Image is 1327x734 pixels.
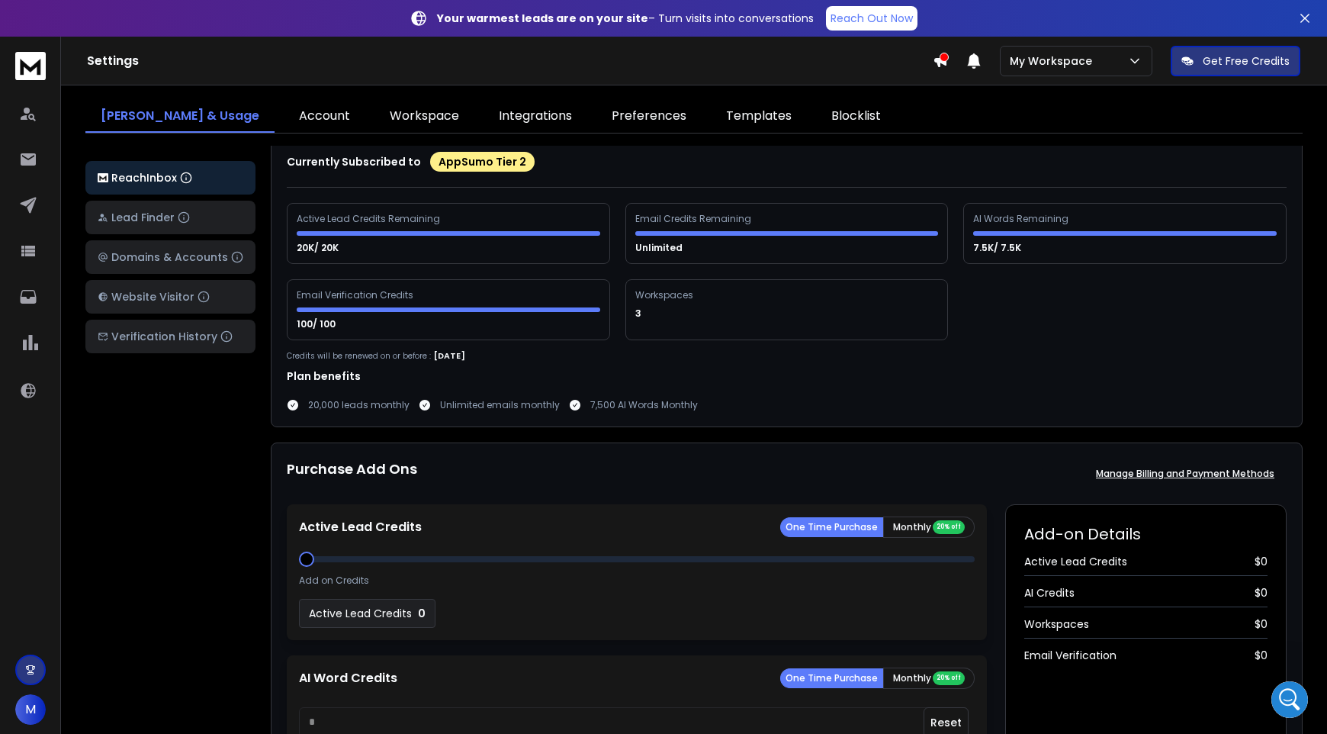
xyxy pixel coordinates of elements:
p: 7,500 AI Words Monthly [590,399,698,411]
img: logo [98,173,108,183]
div: Hi. Does the warmup emails come from our ESP or do they come from reach [GEOGRAPHIC_DATA]? If I p... [67,118,281,192]
div: Hi [PERSON_NAME], [24,351,238,366]
div: Email Credits Remaining [635,213,753,225]
button: Manage Billing and Payment Methods [1084,459,1287,489]
div: Raj says… [12,342,293,485]
p: Active Lead Credits [299,518,422,536]
span: $ 0 [1255,585,1268,600]
a: Templates [711,101,807,133]
button: Send a message… [262,494,286,518]
h2: Add-on Details [1024,523,1268,545]
div: You’ll get replies here and in your email:✉️[EMAIL_ADDRESS][DOMAIN_NAME]The team will be back🕒[DATE] [12,214,250,330]
div: AppSumo Tier 2 [430,152,535,172]
h1: Purchase Add Ons [287,459,417,489]
a: [PERSON_NAME] & Usage [85,101,275,133]
h1: Settings [87,52,933,70]
span: $ 0 [1255,554,1268,569]
button: Emoji picker [24,500,36,512]
p: Reach Out Now [831,11,913,26]
button: Website Visitor [85,280,255,314]
button: ReachInbox [85,161,255,195]
div: Email Verification Credits [297,289,416,301]
button: Lead Finder [85,201,255,234]
div: AI Words Remaining [973,213,1071,225]
p: 20,000 leads monthly [308,399,410,411]
p: 0 [418,606,426,621]
img: Profile image for Lakshita [43,8,68,33]
span: $ 0 [1255,648,1268,663]
button: One Time Purchase [780,517,883,537]
p: Manage Billing and Payment Methods [1096,468,1274,480]
div: Box says… [12,214,293,342]
h1: Lakshita [74,8,125,19]
button: Get Free Credits [1171,46,1300,76]
p: Active in the last 15m [74,19,183,34]
span: AI Credits [1024,585,1075,600]
div: Hi. Does the warmup emails come from our ESP or do they come from reach [GEOGRAPHIC_DATA]? If I p... [55,108,293,201]
div: The team will be back 🕒 [24,290,238,320]
div: Mike says… [12,108,293,214]
p: 7.5K/ 7.5K [973,242,1023,254]
button: Monthly 20% off [883,517,975,538]
h1: Plan benefits [287,369,1287,384]
div: The warm-up emails come from ReachInbox, not your ESP. So, if you pause your ESP, your inbox will... [24,373,238,463]
p: 100/ 100 [297,318,338,330]
a: Integrations [484,101,587,133]
p: 20K/ 20K [297,242,341,254]
a: Account [284,101,365,133]
button: Gif picker [48,500,60,512]
button: Monthly 20% off [883,668,975,689]
button: Home [266,6,295,35]
div: [DATE] [12,88,293,108]
a: Workspace [374,101,474,133]
p: Unlimited emails monthly [440,399,560,411]
p: AI Word Credits [299,669,397,687]
p: Active Lead Credits [309,606,412,621]
p: Unlimited [635,242,685,254]
b: [DATE] [37,306,78,318]
div: Workspaces [635,289,696,301]
span: Email Verification [1024,648,1117,663]
p: Get Free Credits [1203,53,1290,69]
button: go back [10,6,39,35]
div: Active Lead Credits Remaining [297,213,442,225]
p: [DATE] [434,349,465,362]
button: One Time Purchase [780,668,883,688]
textarea: Message… [13,468,292,494]
div: 20% off [933,520,965,534]
strong: Your warmest leads are on your site [437,11,648,26]
button: Upload attachment [72,500,85,512]
div: 20% off [933,671,965,685]
button: M [15,694,46,725]
p: Add on Credits [299,575,369,587]
iframe: Intercom live chat [1271,681,1308,718]
p: Credits will be renewed on or before : [287,350,431,362]
div: Hi [PERSON_NAME],The warm-up emails come from ReachInbox, not your ESP. So, if you pause your ESP... [12,342,250,472]
p: 3 [635,307,644,320]
div: You’ll get replies here and in your email: ✉️ [24,223,238,282]
a: Reach Out Now [826,6,917,31]
span: Workspaces [1024,616,1089,632]
img: logo [15,52,46,80]
p: My Workspace [1010,53,1098,69]
span: $ 0 [1255,616,1268,632]
p: Currently Subscribed to [287,154,421,169]
span: Active Lead Credits [1024,554,1127,569]
a: Blocklist [816,101,896,133]
button: Verification History [85,320,255,353]
a: Preferences [596,101,702,133]
button: Domains & Accounts [85,240,255,274]
p: – Turn visits into conversations [437,11,814,26]
b: [EMAIL_ADDRESS][DOMAIN_NAME] [24,253,146,281]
